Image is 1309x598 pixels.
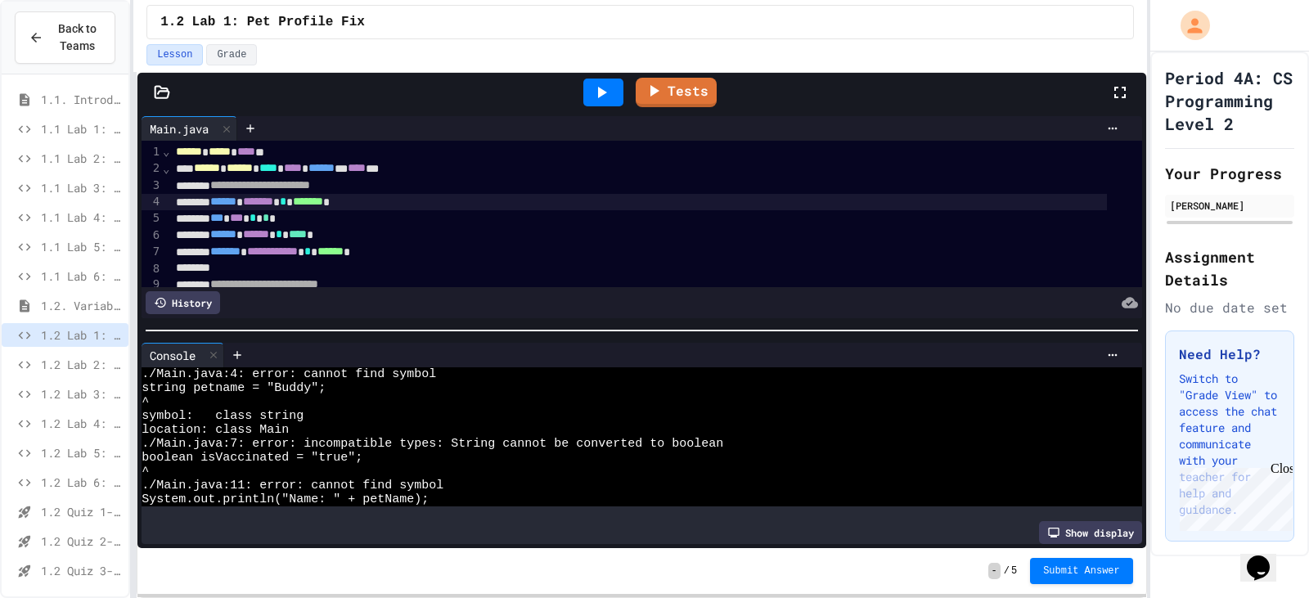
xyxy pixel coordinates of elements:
div: Main.java [142,120,217,137]
h1: Period 4A: CS Programming Level 2 [1165,66,1294,135]
span: ./Main.java:11: error: cannot find symbol [142,479,443,492]
span: / [1004,564,1010,578]
span: 1.2 Lab 2: Library Card Creator [41,356,122,373]
div: 2 [142,160,162,177]
span: 1.2 Lab 3: Restaurant Order System [41,385,122,402]
div: 9 [142,277,162,293]
div: 8 [142,261,162,277]
span: ^ [142,395,149,409]
span: 1.2 Lab 1: Pet Profile Fix [160,12,365,32]
div: Chat with us now!Close [7,7,113,104]
span: 1.2 Lab 1: Pet Profile Fix [41,326,122,344]
span: 1.2 Lab 5: Weather Station Debugger [41,444,122,461]
div: Main.java [142,116,237,141]
div: [PERSON_NAME] [1170,198,1289,213]
h2: Assignment Details [1165,245,1294,291]
span: 1.2 Lab 4: Team Stats Calculator [41,415,122,432]
span: 1.1 Lab 3: Debug Assembly [41,179,122,196]
button: Submit Answer [1030,558,1133,584]
span: ./Main.java:7: error: incompatible types: String cannot be converted to boolean [142,437,723,451]
a: Tests [636,78,717,107]
button: Back to Teams [15,11,115,64]
span: Back to Teams [53,20,101,55]
span: - [988,563,1001,579]
span: 1.1 Lab 1: Morning Routine Fix [41,120,122,137]
div: My Account [1163,7,1214,44]
span: System.out.println("Name: " + petName); [142,492,429,506]
span: 1.2. Variables and Data Types [41,297,122,314]
span: 1.1. Introduction to Algorithms, Programming, and Compilers [41,91,122,108]
div: Console [142,347,204,364]
button: Grade [206,44,257,65]
span: Submit Answer [1043,564,1120,578]
span: 5 [1011,564,1017,578]
div: Console [142,343,224,367]
span: 1.2 Quiz 2-Variables and Data Types [41,533,122,550]
h3: Need Help? [1179,344,1280,364]
div: 3 [142,178,162,194]
div: History [146,291,220,314]
span: Fold line [162,162,170,175]
span: 1.1 Lab 2: School Announcements [41,150,122,167]
span: 1.2 Lab 6: Scientific Calculator [41,474,122,491]
span: symbol: class string [142,409,304,423]
span: 1.1 Lab 5: Travel Route Debugger [41,238,122,255]
span: 1.1 Lab 4: Code Assembly Challenge [41,209,122,226]
h2: Your Progress [1165,162,1294,185]
p: Switch to "Grade View" to access the chat feature and communicate with your teacher for help and ... [1179,371,1280,518]
div: 1 [142,144,162,160]
div: 6 [142,227,162,244]
span: location: class Main [142,423,289,437]
span: Fold line [162,145,170,158]
iframe: chat widget [1240,533,1293,582]
div: Show display [1039,521,1142,544]
div: 4 [142,194,162,210]
span: ./Main.java:4: error: cannot find symbol [142,367,436,381]
span: string petname = "Buddy"; [142,381,326,395]
div: 5 [142,210,162,227]
button: Lesson [146,44,203,65]
span: ^ [142,465,149,479]
div: No due date set [1165,298,1294,317]
span: boolean isVaccinated = "true"; [142,451,362,465]
div: 7 [142,244,162,260]
iframe: chat widget [1173,461,1293,531]
span: 1.2 Quiz 3-Variables and Data Types [41,562,122,579]
span: 1.1 Lab 6: Pattern Detective [41,268,122,285]
span: 1.2 Quiz 1-Variables and Data Types [41,503,122,520]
